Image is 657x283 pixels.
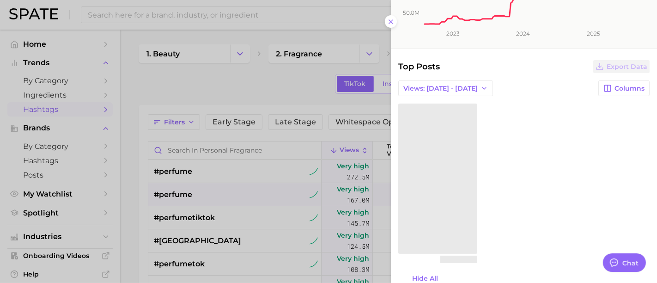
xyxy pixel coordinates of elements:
span: Views: [DATE] - [DATE] [403,85,478,92]
span: Columns [614,85,645,92]
tspan: 2024 [516,30,530,37]
span: Export Data [607,63,647,71]
button: Export Data [593,60,650,73]
tspan: 2023 [446,30,460,37]
button: Columns [598,80,650,96]
tspan: 50.0m [403,9,420,16]
span: Top Posts [398,60,440,73]
button: Views: [DATE] - [DATE] [398,80,493,96]
span: Hide All [412,275,438,283]
tspan: 2025 [587,30,600,37]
